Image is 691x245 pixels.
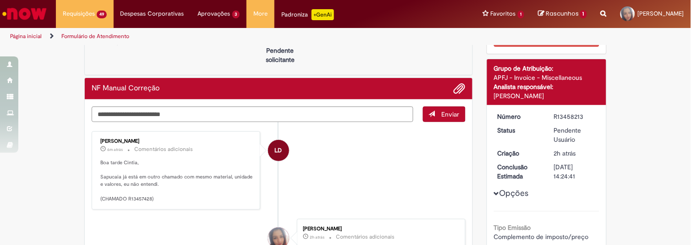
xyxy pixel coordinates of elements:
[134,145,193,153] small: Comentários adicionais
[258,46,302,64] p: Pendente solicitante
[442,110,460,118] span: Enviar
[518,11,525,18] span: 1
[494,73,600,82] div: APFJ - Invoice - Miscellaneous
[491,112,547,121] dt: Número
[554,126,596,144] div: Pendente Usuário
[494,233,589,241] span: Complemento de imposto/preço
[253,9,268,18] span: More
[268,140,289,161] div: Larissa Davide
[97,11,107,18] span: 49
[638,10,684,17] span: [PERSON_NAME]
[310,234,325,240] span: 2h atrás
[494,91,600,100] div: [PERSON_NAME]
[312,9,334,20] p: +GenAi
[491,9,516,18] span: Favoritos
[100,159,253,202] p: Boa tarde Cintia, Sapucaia já está em outro chamado com mesmo material, unidade e valores, eu não...
[275,139,282,161] span: LD
[61,33,129,40] a: Formulário de Atendimento
[310,234,325,240] time: 28/08/2025 14:50:49
[100,139,253,144] div: [PERSON_NAME]
[494,82,600,91] div: Analista responsável:
[554,149,596,158] div: 28/08/2025 14:22:33
[107,147,123,152] span: 6m atrás
[7,28,454,45] ul: Trilhas de página
[554,149,576,157] span: 2h atrás
[198,9,230,18] span: Aprovações
[303,226,456,232] div: [PERSON_NAME]
[454,83,466,95] button: Adicionar anexos
[554,162,596,181] div: [DATE] 14:24:41
[92,106,413,122] textarea: Digite sua mensagem aqui...
[281,9,334,20] div: Padroniza
[63,9,95,18] span: Requisições
[232,11,240,18] span: 3
[10,33,42,40] a: Página inicial
[494,64,600,73] div: Grupo de Atribuição:
[92,84,159,93] h2: NF Manual Correção Histórico de tíquete
[491,126,547,135] dt: Status
[423,106,466,122] button: Enviar
[494,223,531,232] b: Tipo Emissão
[1,5,48,23] img: ServiceNow
[554,149,576,157] time: 28/08/2025 14:22:33
[554,112,596,121] div: R13458213
[538,10,587,18] a: Rascunhos
[546,9,579,18] span: Rascunhos
[491,162,547,181] dt: Conclusão Estimada
[491,149,547,158] dt: Criação
[121,9,184,18] span: Despesas Corporativas
[107,147,123,152] time: 28/08/2025 16:44:35
[580,10,587,18] span: 1
[336,233,395,241] small: Comentários adicionais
